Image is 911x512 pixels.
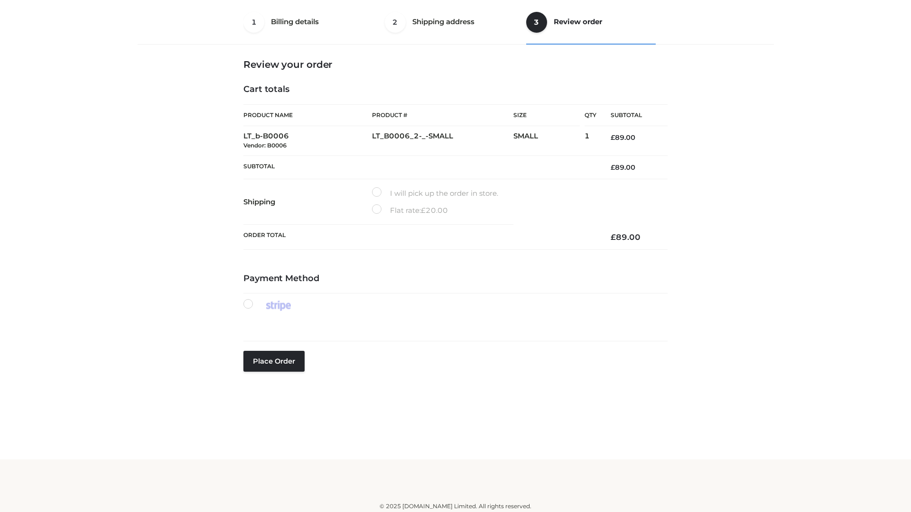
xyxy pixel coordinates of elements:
bdi: 89.00 [611,133,635,142]
button: Place order [243,351,305,372]
h4: Cart totals [243,84,668,95]
bdi: 20.00 [421,206,448,215]
span: £ [611,232,616,242]
td: LT_B0006_2-_-SMALL [372,126,513,156]
td: LT_b-B0006 [243,126,372,156]
bdi: 89.00 [611,232,641,242]
label: Flat rate: [372,204,448,217]
th: Product # [372,104,513,126]
td: SMALL [513,126,585,156]
th: Size [513,105,580,126]
th: Order Total [243,225,596,250]
th: Product Name [243,104,372,126]
h4: Payment Method [243,274,668,284]
th: Subtotal [596,105,668,126]
h3: Review your order [243,59,668,70]
span: £ [421,206,426,215]
th: Qty [585,104,596,126]
div: © 2025 [DOMAIN_NAME] Limited. All rights reserved. [141,502,770,511]
td: 1 [585,126,596,156]
bdi: 89.00 [611,163,635,172]
th: Subtotal [243,155,596,179]
label: I will pick up the order in store. [372,187,498,200]
span: £ [611,133,615,142]
th: Shipping [243,179,372,225]
small: Vendor: B0006 [243,142,287,149]
span: £ [611,163,615,172]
